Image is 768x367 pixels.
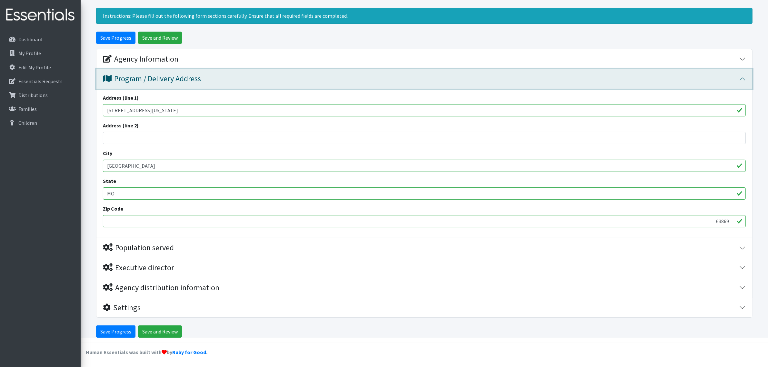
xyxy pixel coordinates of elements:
[96,49,752,69] button: Agency Information
[18,50,41,56] p: My Profile
[103,94,139,102] label: Address (line 1)
[96,8,753,24] div: Instructions: Please fill out the following form sections carefully. Ensure that all required fie...
[138,325,182,338] input: Save and Review
[103,243,174,253] div: Population served
[103,74,201,84] div: Program / Delivery Address
[103,149,112,157] label: City
[103,55,178,64] div: Agency Information
[3,89,78,102] a: Distributions
[18,92,48,98] p: Distributions
[18,36,42,43] p: Dashboard
[96,278,752,298] button: Agency distribution information
[3,4,78,26] img: HumanEssentials
[86,349,207,355] strong: Human Essentials was built with by .
[18,120,37,126] p: Children
[3,61,78,74] a: Edit My Profile
[18,64,51,71] p: Edit My Profile
[172,349,206,355] a: Ruby for Good
[138,32,182,44] input: Save and Review
[103,283,219,293] div: Agency distribution information
[103,303,141,312] div: Settings
[96,298,752,318] button: Settings
[3,103,78,115] a: Families
[18,106,37,112] p: Families
[3,33,78,46] a: Dashboard
[18,78,63,84] p: Essentials Requests
[3,47,78,60] a: My Profile
[3,116,78,129] a: Children
[96,238,752,258] button: Population served
[103,263,174,273] div: Executive director
[3,75,78,88] a: Essentials Requests
[103,122,139,129] label: Address (line 2)
[103,177,116,185] label: State
[96,258,752,278] button: Executive director
[96,32,135,44] input: Save Progress
[103,205,123,213] label: Zip Code
[96,325,135,338] input: Save Progress
[96,69,752,89] button: Program / Delivery Address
